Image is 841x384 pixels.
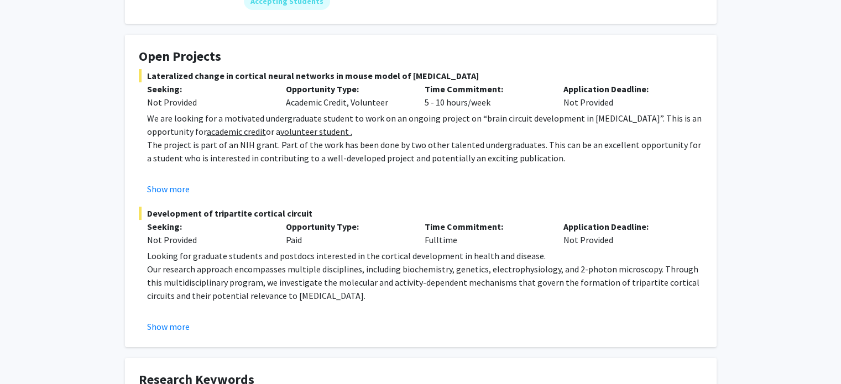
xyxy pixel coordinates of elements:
button: Show more [147,320,190,333]
h4: Open Projects [139,49,703,65]
div: 5 - 10 hours/week [416,82,555,109]
button: Show more [147,182,190,196]
p: We are looking for a motivated undergraduate student to work on an ongoing project on “brain circ... [147,112,703,138]
span: Development of tripartite cortical circuit [139,207,703,220]
div: Not Provided [147,233,269,246]
p: Looking for graduate students and postdocs interested in the cortical development in health and d... [147,249,703,262]
u: volunteer student . [280,126,352,137]
div: Paid [278,220,416,246]
p: Application Deadline: [563,220,686,233]
div: Fulltime [416,220,555,246]
p: Opportunity Type: [286,82,408,96]
p: Time Commitment: [425,82,547,96]
div: Not Provided [555,220,694,246]
p: Time Commitment: [425,220,547,233]
div: Not Provided [147,96,269,109]
p: Opportunity Type: [286,220,408,233]
p: Seeking: [147,82,269,96]
div: Academic Credit, Volunteer [278,82,416,109]
p: Seeking: [147,220,269,233]
p: The project is part of an NIH grant. Part of the work has been done by two other talented undergr... [147,138,703,165]
div: Not Provided [555,82,694,109]
u: academic credit [207,126,266,137]
p: Application Deadline: [563,82,686,96]
p: Our research approach encompasses multiple disciplines, including biochemistry, genetics, electro... [147,262,703,302]
iframe: Chat [8,334,47,376]
span: Lateralized change in cortical neural networks in mouse model of [MEDICAL_DATA] [139,69,703,82]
